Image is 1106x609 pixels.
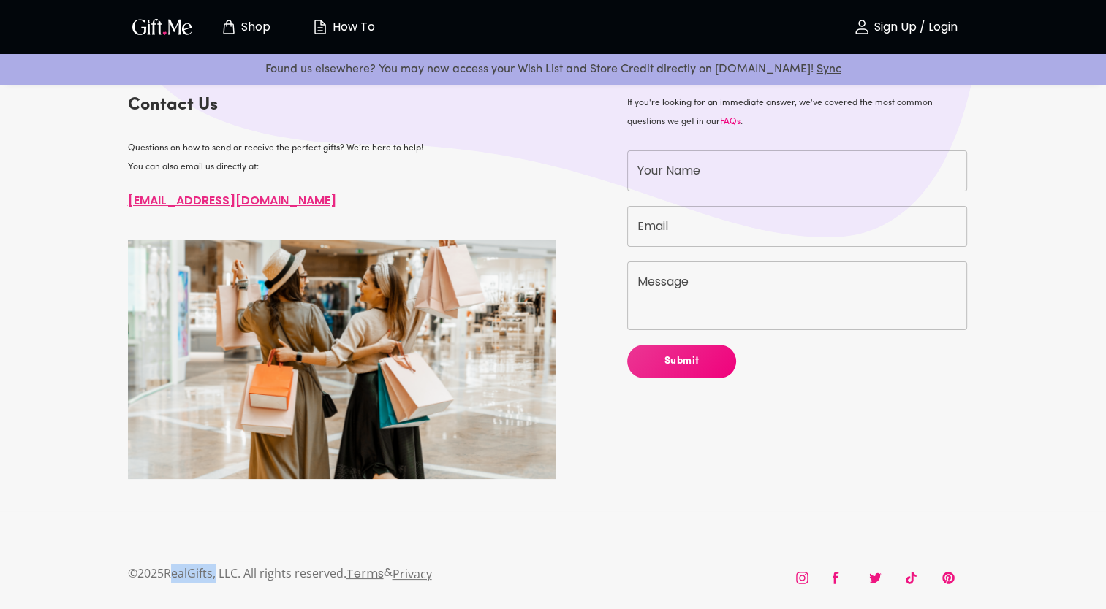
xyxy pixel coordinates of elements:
a: Privacy [393,566,432,582]
span: Submit [627,353,736,369]
a: FAQs [720,118,741,126]
p: Shop [238,21,270,34]
a: Terms [346,565,384,582]
p: © 2025 RealGifts, LLC. All rights reserved. [128,564,346,583]
a: Sync [817,64,841,75]
p: If you're looking for an immediate answer, we've covered the most common questions we get in our . [627,64,967,146]
a: [EMAIL_ADDRESS][DOMAIN_NAME] [128,192,336,223]
p: How To [329,21,375,34]
button: GiftMe Logo [128,18,197,36]
p: Questions on how to send or receive the perfect gifts? We’re here to help! You can also email us ... [128,139,556,191]
img: GiftMe Logo [129,16,195,37]
button: Submit [627,345,736,378]
button: Store page [205,4,286,50]
button: How To [303,4,384,50]
button: Sign Up / Login [833,4,979,50]
p: & [384,564,393,595]
p: Sign Up / Login [871,21,958,34]
img: how-to.svg [311,18,329,36]
h4: Contact Us [128,64,549,139]
img: contact-us [128,210,556,508]
p: Found us elsewhere? You may now access your Wish List and Store Credit directly on [DOMAIN_NAME]! [12,60,1094,79]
